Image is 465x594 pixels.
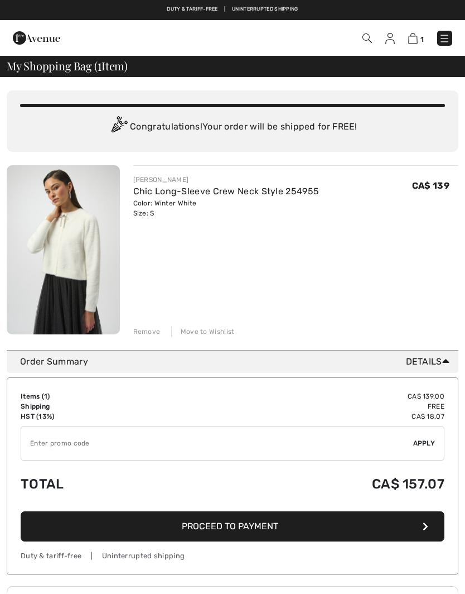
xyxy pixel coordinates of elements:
[182,521,278,531] span: Proceed to Payment
[133,175,319,185] div: [PERSON_NAME]
[408,33,418,44] img: Shopping Bag
[171,327,235,337] div: Move to Wishlist
[21,427,413,460] input: Promo code
[133,327,161,337] div: Remove
[13,27,60,49] img: 1ère Avenue
[179,391,444,401] td: CA$ 139.00
[406,355,454,368] span: Details
[21,511,444,542] button: Proceed to Payment
[44,392,47,400] span: 1
[108,116,130,138] img: Congratulation2.svg
[133,198,319,218] div: Color: Winter White Size: S
[179,465,444,503] td: CA$ 157.07
[420,35,424,44] span: 1
[20,116,445,138] div: Congratulations! Your order will be shipped for FREE!
[98,58,101,72] span: 1
[413,438,435,448] span: Apply
[21,411,179,421] td: HST (13%)
[385,33,395,44] img: My Info
[21,465,179,503] td: Total
[21,550,444,561] div: Duty & tariff-free | Uninterrupted shipping
[412,180,449,191] span: CA$ 139
[362,33,372,43] img: Search
[13,32,60,42] a: 1ère Avenue
[20,355,454,368] div: Order Summary
[7,60,128,71] span: My Shopping Bag ( Item)
[408,31,424,45] a: 1
[21,391,179,401] td: Items ( )
[179,411,444,421] td: CA$ 18.07
[21,401,179,411] td: Shipping
[133,186,319,197] a: Chic Long-Sleeve Crew Neck Style 254955
[439,33,450,44] img: Menu
[7,165,120,334] img: Chic Long-Sleeve Crew Neck Style 254955
[179,401,444,411] td: Free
